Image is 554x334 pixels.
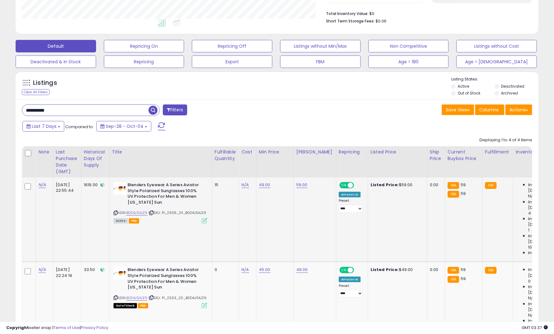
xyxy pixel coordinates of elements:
span: Sep-28 - Oct-04 [106,123,143,129]
button: Sep-28 - Oct-04 [96,121,151,132]
label: Archived [501,90,518,96]
div: Amazon AI [339,192,361,197]
div: Repricing [339,149,365,155]
div: Fulfillable Quantity [215,149,236,162]
small: FBA [448,182,459,189]
span: Columns [479,107,499,113]
div: $49.00 [371,267,422,273]
small: FBA [485,182,497,189]
div: $59.00 [371,182,422,188]
a: 49.00 [259,182,270,188]
span: All listings that are currently out of stock and unavailable for purchase on Amazon [114,303,137,308]
span: N/A [528,193,536,199]
span: ON [340,183,348,188]
a: 59.00 [296,182,308,188]
div: 1619.00 [84,182,104,188]
div: Current Buybox Price [448,149,480,162]
img: 318-a7UnnnL._SL40_.jpg [114,267,126,279]
div: Amazon AI [339,277,361,282]
small: FBA [485,267,497,274]
label: Out of Stock [458,90,480,96]
b: Listed Price: [371,267,399,273]
button: Listings without Cost [456,40,537,52]
span: | SKU: PI_2503_20_B0D4J5XJZ9 [148,295,207,300]
div: Fulfillment [485,149,510,155]
div: Min Price [259,149,291,155]
span: N/A [528,295,536,301]
label: Deactivated [501,84,525,89]
span: All listings currently available for purchase on Amazon [114,218,128,224]
div: Historical Days Of Supply [84,149,107,168]
div: Title [112,149,209,155]
button: Default [16,40,96,52]
button: Save View [442,104,474,115]
b: Blenders Eyewear A Series Aviator Style Polarized Sunglasses 100% UV Protection For Men & Women [... [128,267,203,292]
div: 33.50 [84,267,104,273]
button: Filters [163,104,187,115]
a: 45.00 [259,267,270,273]
button: Repricing On [104,40,184,52]
div: Last Purchase Date (GMT) [56,149,79,175]
div: 0 [215,267,234,273]
span: $0.06 [376,18,386,24]
span: ON [340,268,348,273]
button: Columns [475,104,504,115]
span: 59 [461,276,466,282]
img: 318-a7UnnnL._SL40_.jpg [114,182,126,195]
a: Privacy Policy [81,325,108,331]
b: Short Term Storage Fees: [326,18,375,24]
small: FBA [448,267,459,274]
b: Listed Price: [371,182,399,188]
button: Export [192,56,272,68]
span: 59 [461,182,466,188]
span: 0 [528,278,531,284]
div: Listed Price [371,149,425,155]
button: Deactivated & In Stock [16,56,96,68]
button: FBM [280,56,361,68]
label: Active [458,84,469,89]
a: B0D4J5XJZ9 [126,210,148,215]
div: 15 [215,182,234,188]
div: Ship Price [430,149,442,162]
div: seller snap | | [6,325,108,331]
b: Blenders Eyewear A Series Aviator Style Polarized Sunglasses 100% UV Protection For Men & Women [... [128,182,203,207]
button: Age > 180 [368,56,449,68]
button: Listings without Min/Max [280,40,361,52]
span: 59 [461,267,466,273]
h5: Listings [33,79,57,87]
div: Displaying 1 to 4 of 4 items [479,137,532,143]
div: 0.00 [430,267,440,273]
small: FBA [448,191,459,198]
button: Last 7 Days [22,121,64,132]
span: OFF [353,268,363,273]
div: Note [38,149,51,155]
button: Non Competitive [368,40,449,52]
div: 0.00 [430,182,440,188]
span: 10 [528,244,532,250]
span: | SKU: PI_2506_24_B0D4J5XJZ9 [148,210,207,215]
small: FBA [448,276,459,283]
button: Repricing Off [192,40,272,52]
div: Preset: [339,199,363,213]
a: Terms of Use [53,325,80,331]
a: B0D4J5XJZ9 [126,295,148,301]
span: N/A [528,312,536,318]
div: Clear All Filters [22,89,50,95]
span: FBA [129,218,139,224]
p: Listing States: [451,76,538,82]
span: 2025-10-13 03:37 GMT [522,325,548,331]
li: $0 [326,9,527,17]
span: Last 7 Days [32,123,56,129]
div: Cost [241,149,254,155]
div: ASIN: [114,182,207,223]
span: Compared to: [65,124,94,130]
a: N/A [241,182,249,188]
div: [PERSON_NAME] [296,149,333,155]
a: N/A [38,182,46,188]
div: [DATE] 22:55:44 [56,182,76,193]
b: Total Inventory Value: [326,11,368,16]
button: Age > [DEMOGRAPHIC_DATA] [456,56,537,68]
span: FBA [138,303,148,308]
span: 4 [528,211,531,216]
span: 59 [461,191,466,196]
